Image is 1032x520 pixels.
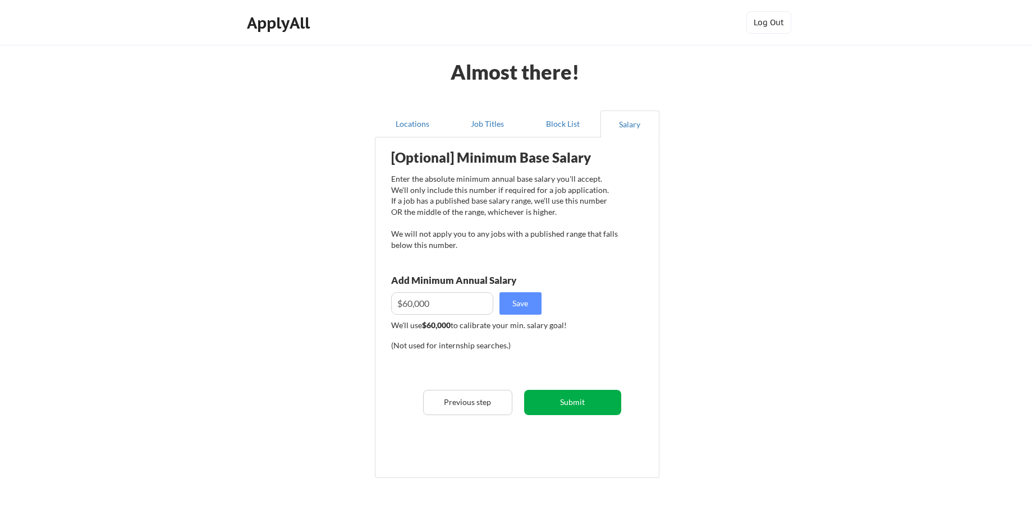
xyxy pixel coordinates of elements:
div: ApplyAll [247,13,313,33]
button: Previous step [423,390,512,415]
div: Almost there! [437,62,594,82]
button: Save [499,292,542,315]
div: We'll use to calibrate your min. salary goal! [391,320,618,331]
button: Log Out [746,11,791,34]
button: Submit [524,390,621,415]
div: Enter the absolute minimum annual base salary you'll accept. We'll only include this number if re... [391,173,618,250]
button: Job Titles [450,111,525,137]
button: Block List [525,111,600,137]
button: Salary [600,111,659,137]
div: Add Minimum Annual Salary [391,275,566,285]
strong: $60,000 [422,320,451,330]
input: E.g. $100,000 [391,292,493,315]
button: Locations [375,111,450,137]
div: (Not used for internship searches.) [391,340,543,351]
div: [Optional] Minimum Base Salary [391,151,618,164]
